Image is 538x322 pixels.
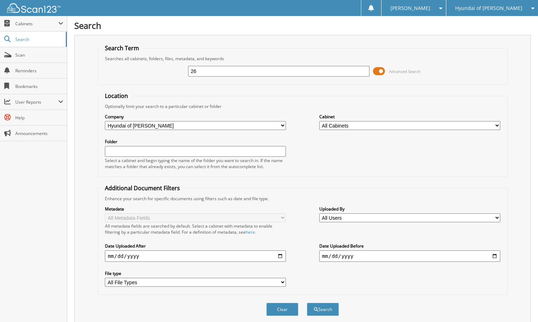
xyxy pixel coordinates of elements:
[101,92,132,100] legend: Location
[319,243,500,249] label: Date Uploaded Before
[105,157,286,170] div: Select a cabinet and begin typing the name of the folder you want to search in. If the name match...
[390,6,430,10] span: [PERSON_NAME]
[74,20,531,31] h1: Search
[15,36,62,42] span: Search
[105,243,286,249] label: Date Uploaded After
[101,56,504,62] div: Searches all cabinets, folders, files, metadata, and keywords
[7,3,60,13] img: scan123-logo-white.svg
[455,6,522,10] span: Hyundai of [PERSON_NAME]
[15,83,63,89] span: Bookmarks
[105,206,286,212] label: Metadata
[105,270,286,276] label: File type
[15,52,63,58] span: Scan
[101,196,504,202] div: Enhance your search for specific documents using filters such as date and file type.
[105,114,286,120] label: Company
[389,69,421,74] span: Advanced Search
[15,68,63,74] span: Reminders
[15,99,58,105] span: User Reports
[105,250,286,262] input: start
[105,139,286,145] label: Folder
[101,103,504,109] div: Optionally limit your search to a particular cabinet or folder
[502,288,538,322] iframe: Chat Widget
[101,184,183,192] legend: Additional Document Filters
[266,303,298,316] button: Clear
[101,44,143,52] legend: Search Term
[15,130,63,136] span: Announcements
[319,206,500,212] label: Uploaded By
[319,250,500,262] input: end
[246,229,255,235] a: here
[319,114,500,120] label: Cabinet
[307,303,339,316] button: Search
[105,223,286,235] div: All metadata fields are searched by default. Select a cabinet with metadata to enable filtering b...
[15,21,58,27] span: Cabinets
[15,115,63,121] span: Help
